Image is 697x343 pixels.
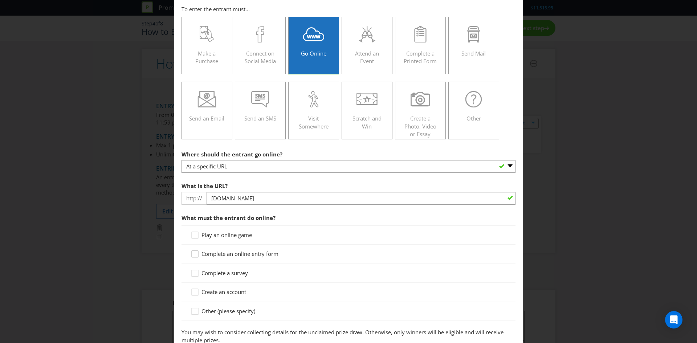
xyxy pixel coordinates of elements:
span: http:// [182,192,207,205]
span: To enter the entrant must... [182,5,250,13]
span: Play an online game [201,231,252,238]
span: Other [466,115,481,122]
span: What is the URL? [182,182,228,189]
span: What must the entrant do online? [182,214,276,221]
span: Send an Email [189,115,224,122]
span: Complete a survey [201,269,248,277]
span: Complete an online entry form [201,250,278,257]
span: Visit Somewhere [299,115,329,130]
span: Scratch and Win [352,115,382,130]
span: Where should the entrant go online? [182,151,282,158]
span: Complete a Printed Form [404,50,437,65]
span: Create an account [201,288,246,295]
span: Create a Photo, Video or Essay [404,115,436,138]
span: Make a Purchase [195,50,218,65]
span: Other (please specify) [201,307,255,315]
div: Open Intercom Messenger [665,311,682,328]
span: Connect on Social Media [245,50,276,65]
span: Attend an Event [355,50,379,65]
span: Send an SMS [244,115,276,122]
span: Send Mail [461,50,486,57]
span: Go Online [301,50,326,57]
